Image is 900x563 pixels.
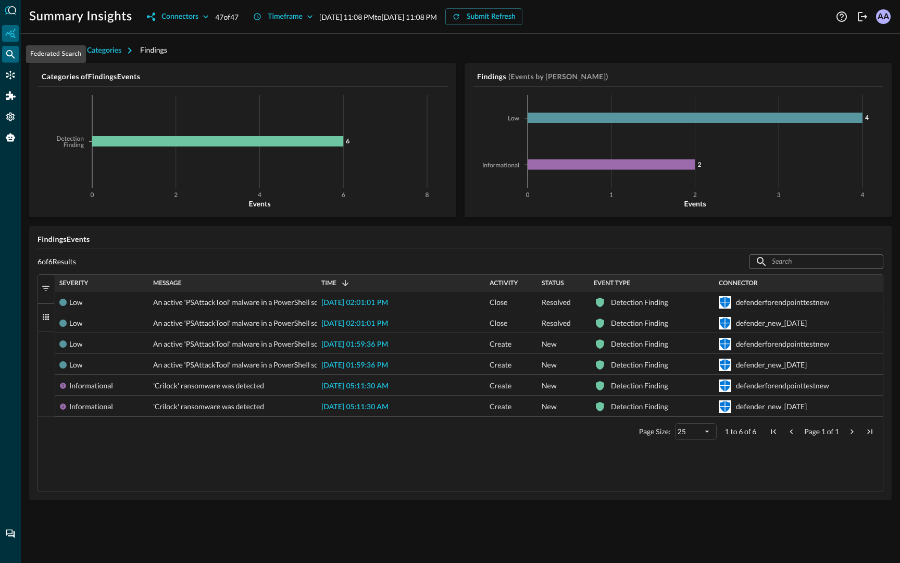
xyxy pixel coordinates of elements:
[542,396,557,417] span: New
[835,427,839,436] span: 1
[772,252,859,271] input: Search
[611,292,668,313] div: Detection Finding
[37,257,76,266] p: 6 of 6 Results
[719,338,731,350] svg: Microsoft Defender for Endpoint
[467,10,516,23] div: Submit Refresh
[847,427,857,436] div: Next Page
[37,234,883,244] h5: Findings Events
[611,396,668,417] div: Detection Finding
[69,354,82,375] div: Low
[730,427,737,436] span: to
[876,9,891,24] div: AA
[59,279,88,287] span: Severity
[482,163,519,169] tspan: Informational
[678,427,703,436] div: 25
[2,129,19,146] div: Query Agent
[736,313,807,334] div: defender_new_[DATE]
[821,427,826,436] span: 1
[736,334,829,354] div: defenderforendpointtestnew
[2,67,19,83] div: Connectors
[153,334,456,354] span: An active 'PSAttackTool' malware in a PowerShell script was prevented from executing via AMSI
[319,11,437,22] p: [DATE] 11:08 PM to [DATE] 11:08 PM
[719,279,758,287] span: Connector
[542,354,557,375] span: New
[865,114,869,121] tspan: 4
[719,296,731,309] svg: Microsoft Defender for Endpoint
[258,192,261,199] tspan: 4
[69,292,82,313] div: Low
[542,279,564,287] span: Status
[490,396,511,417] span: Create
[445,8,522,25] button: Submit Refresh
[215,11,239,22] p: 47 of 47
[542,375,557,396] span: New
[865,427,874,436] div: Last Page
[675,423,717,440] div: Page Size
[69,334,82,354] div: Low
[153,396,264,417] span: 'Crilock' ransomware was detected
[693,192,697,199] tspan: 2
[248,199,270,208] tspan: Events
[736,375,829,396] div: defenderforendpointtestnew
[321,299,388,307] span: [DATE] 02:01:01 PM
[321,279,336,287] span: Time
[744,427,751,436] span: of
[3,88,19,104] div: Addons
[153,279,182,287] span: Message
[833,8,850,25] button: Help
[69,375,113,396] div: Informational
[719,317,731,329] svg: Microsoft Defender for Endpoint
[153,292,456,313] span: An active 'PSAttackTool' malware in a PowerShell script was prevented from executing via AMSI
[141,8,215,25] button: Connectors
[719,359,731,371] svg: Microsoft Defender for Endpoint
[153,313,456,334] span: An active 'PSAttackTool' malware in a PowerShell script was prevented from executing via AMSI
[153,354,456,375] span: An active 'PSAttackTool' malware in a PowerShell script was prevented from executing via AMSI
[611,334,668,354] div: Detection Finding
[609,192,613,199] tspan: 1
[161,10,198,23] div: Connectors
[786,427,796,436] div: Previous Page
[752,427,756,436] span: 6
[91,192,94,199] tspan: 0
[321,403,389,411] span: [DATE] 05:11:30 AM
[542,334,557,354] span: New
[2,108,19,125] div: Settings
[321,320,388,327] span: [DATE] 02:01:01 PM
[2,25,19,42] div: Summary Insights
[611,375,668,396] div: Detection Finding
[2,46,19,63] div: Federated Search
[526,192,530,199] tspan: 0
[725,427,729,436] span: 1
[769,427,778,436] div: First Page
[477,71,506,82] h5: Findings
[174,192,178,199] tspan: 2
[153,375,264,396] span: 'Crilock' ransomware was detected
[426,192,429,199] tspan: 8
[508,71,608,82] h5: (Events by [PERSON_NAME])
[861,192,865,199] tspan: 4
[542,313,571,334] span: Resolved
[490,292,507,313] span: Close
[736,292,829,313] div: defenderforendpointtestnew
[684,199,706,208] tspan: Events
[611,313,668,334] div: Detection Finding
[321,341,388,348] span: [DATE] 01:59:36 PM
[508,116,520,122] tspan: Low
[736,354,807,375] div: defender_new_[DATE]
[69,396,113,417] div: Informational
[804,427,820,436] span: Page
[827,427,834,436] span: of
[542,292,571,313] span: Resolved
[42,71,448,82] h5: Categories of Findings Events
[2,525,19,542] div: Chat
[739,427,743,436] span: 6
[719,400,731,413] svg: Microsoft Defender for Endpoint
[140,45,167,54] span: Findings
[346,137,349,145] tspan: 6
[490,334,511,354] span: Create
[342,192,345,199] tspan: 6
[594,279,630,287] span: Event Type
[490,279,518,287] span: Activity
[56,136,84,142] tspan: Detection
[321,383,389,390] span: [DATE] 05:11:30 AM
